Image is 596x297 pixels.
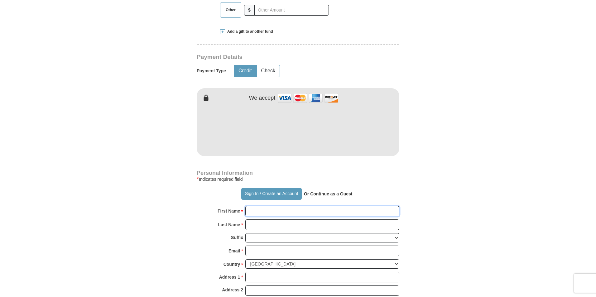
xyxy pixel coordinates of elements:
[277,91,339,105] img: credit cards accepted
[197,54,356,61] h3: Payment Details
[223,260,240,269] strong: Country
[197,68,226,74] h5: Payment Type
[197,170,399,175] h4: Personal Information
[241,188,301,200] button: Sign In / Create an Account
[228,247,240,255] strong: Email
[254,5,329,16] input: Other Amount
[197,175,399,183] div: Indicates required field
[257,65,280,77] button: Check
[304,191,353,196] strong: Or Continue as a Guest
[218,207,240,215] strong: First Name
[225,29,273,34] span: Add a gift to another fund
[244,5,255,16] span: $
[231,233,243,242] strong: Suffix
[223,5,239,15] span: Other
[219,273,240,281] strong: Address 1
[234,65,256,77] button: Credit
[222,285,243,294] strong: Address 2
[249,95,276,102] h4: We accept
[218,220,240,229] strong: Last Name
